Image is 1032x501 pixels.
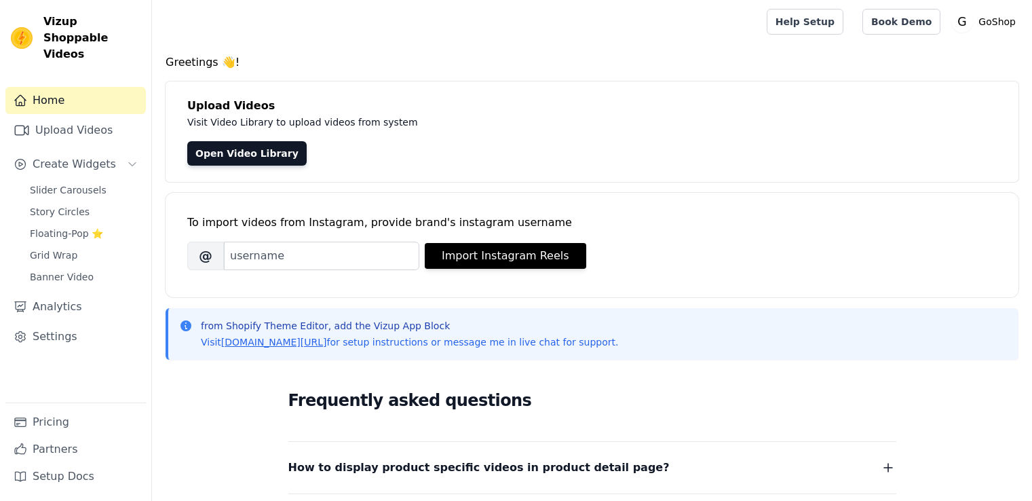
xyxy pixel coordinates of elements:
a: Open Video Library [187,141,307,166]
a: Settings [5,323,146,350]
button: How to display product specific videos in product detail page? [288,458,896,477]
span: How to display product specific videos in product detail page? [288,458,670,477]
span: Grid Wrap [30,248,77,262]
a: Partners [5,436,146,463]
a: Setup Docs [5,463,146,490]
span: Story Circles [30,205,90,219]
a: Floating-Pop ⭐ [22,224,146,243]
p: GoShop [973,10,1021,34]
span: Banner Video [30,270,94,284]
a: Story Circles [22,202,146,221]
img: Vizup [11,27,33,49]
a: Upload Videos [5,117,146,144]
a: [DOMAIN_NAME][URL] [221,337,327,348]
a: Home [5,87,146,114]
a: Banner Video [22,267,146,286]
a: Pricing [5,409,146,436]
button: G GoShop [951,10,1021,34]
a: Help Setup [767,9,843,35]
p: from Shopify Theme Editor, add the Vizup App Block [201,319,618,333]
span: Create Widgets [33,156,116,172]
a: Slider Carousels [22,181,146,200]
div: To import videos from Instagram, provide brand's instagram username [187,215,997,231]
a: Analytics [5,293,146,320]
h4: Greetings 👋! [166,54,1018,71]
p: Visit for setup instructions or message me in live chat for support. [201,335,618,349]
p: Visit Video Library to upload videos from system [187,114,795,130]
span: Floating-Pop ⭐ [30,227,103,240]
span: Slider Carousels [30,183,107,197]
span: Vizup Shoppable Videos [43,14,140,62]
a: Grid Wrap [22,246,146,265]
a: Book Demo [862,9,940,35]
text: G [958,15,967,29]
button: Import Instagram Reels [425,243,586,269]
input: username [224,242,419,270]
button: Create Widgets [5,151,146,178]
span: @ [187,242,224,270]
h4: Upload Videos [187,98,997,114]
h2: Frequently asked questions [288,387,896,414]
